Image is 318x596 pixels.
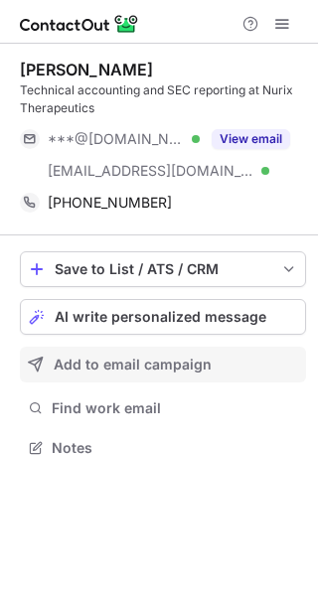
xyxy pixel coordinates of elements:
[52,439,298,457] span: Notes
[20,81,306,117] div: Technical accounting and SEC reporting at Nurix Therapeutics
[20,299,306,335] button: AI write personalized message
[20,12,139,36] img: ContactOut v5.3.10
[55,261,271,277] div: Save to List / ATS / CRM
[212,129,290,149] button: Reveal Button
[20,434,306,462] button: Notes
[48,194,172,212] span: [PHONE_NUMBER]
[48,162,254,180] span: [EMAIL_ADDRESS][DOMAIN_NAME]
[20,394,306,422] button: Find work email
[20,251,306,287] button: save-profile-one-click
[20,60,153,79] div: [PERSON_NAME]
[54,357,212,372] span: Add to email campaign
[55,309,266,325] span: AI write personalized message
[20,347,306,382] button: Add to email campaign
[52,399,298,417] span: Find work email
[48,130,185,148] span: ***@[DOMAIN_NAME]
